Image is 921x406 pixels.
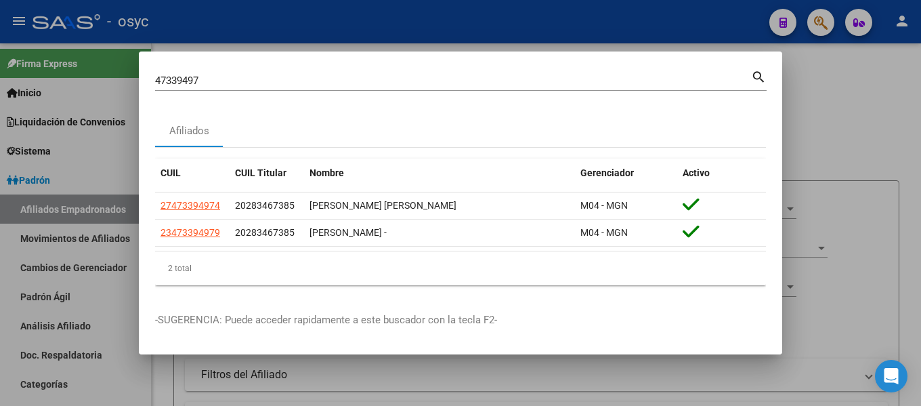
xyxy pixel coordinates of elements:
span: Nombre [309,167,344,178]
span: CUIL Titular [235,167,286,178]
span: 23473394979 [160,227,220,238]
span: Gerenciador [580,167,634,178]
datatable-header-cell: CUIL Titular [230,159,304,188]
div: 2 total [155,251,766,285]
p: -SUGERENCIA: Puede acceder rapidamente a este buscador con la tecla F2- [155,312,766,328]
span: M04 - MGN [580,227,628,238]
span: 27473394974 [160,200,220,211]
div: [PERSON_NAME] [PERSON_NAME] [309,198,570,214]
div: [PERSON_NAME] - [309,225,570,241]
datatable-header-cell: Nombre [304,159,575,188]
span: M04 - MGN [580,200,628,211]
datatable-header-cell: CUIL [155,159,230,188]
mat-icon: search [751,68,767,84]
datatable-header-cell: Gerenciador [575,159,677,188]
datatable-header-cell: Activo [677,159,766,188]
div: Afiliados [169,123,209,139]
span: CUIL [160,167,181,178]
span: Activo [683,167,710,178]
span: 20283467385 [235,227,295,238]
span: 20283467385 [235,200,295,211]
div: Open Intercom Messenger [875,360,907,392]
